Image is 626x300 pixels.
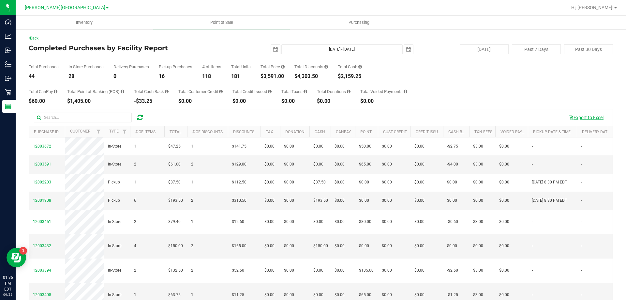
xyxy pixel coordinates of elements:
span: 2 [134,267,136,274]
span: $0.00 [499,143,509,150]
a: # of Discounts [192,130,223,134]
div: 28 [68,74,104,79]
div: $0.00 [360,99,407,104]
span: [DATE] 8:30 PM EDT [532,197,567,204]
span: $50.00 [359,143,371,150]
span: $0.00 [414,267,425,274]
span: $0.00 [359,243,369,249]
span: 2 [191,267,193,274]
span: $63.75 [168,292,181,298]
div: Total Discounts [294,65,328,69]
span: $0.00 [359,179,369,185]
div: Delivery Purchases [113,65,149,69]
span: $0.00 [473,179,483,185]
span: $3.00 [473,267,483,274]
inline-svg: Inventory [5,61,11,68]
p: 01:36 PM EDT [3,275,13,292]
span: 2 [191,243,193,249]
span: $0.00 [499,179,509,185]
div: -$33.25 [134,99,169,104]
span: $0.00 [284,267,294,274]
a: Tax [266,130,273,134]
span: $112.50 [232,179,246,185]
div: $3,591.00 [261,74,285,79]
span: $37.50 [313,179,326,185]
span: $0.00 [382,219,392,225]
div: Total Cash [338,65,362,69]
span: [PERSON_NAME][GEOGRAPHIC_DATA] [25,5,105,10]
a: Purchase ID [34,130,59,134]
span: $165.00 [232,243,246,249]
span: $0.00 [382,179,392,185]
span: 12003591 [33,162,51,166]
span: 2 [191,161,193,167]
div: $2,159.25 [338,74,362,79]
div: Total Cash Back [134,89,169,94]
span: 1 [191,179,193,185]
inline-svg: Analytics [5,33,11,39]
span: $0.00 [499,243,509,249]
span: $0.00 [313,292,323,298]
a: Customer [70,129,90,134]
span: $0.00 [284,161,294,167]
span: - [581,197,582,204]
a: Voided Payment [500,130,533,134]
span: 1 [191,219,193,225]
div: Total CanPay [29,89,57,94]
span: $141.75 [232,143,246,150]
a: # of Items [135,130,156,134]
div: $0.00 [317,99,350,104]
span: 12001908 [33,198,51,203]
div: Total Donations [317,89,350,94]
i: Sum of all round-up-to-next-dollar total price adjustments for all purchases in the date range. [347,89,350,94]
span: $0.00 [284,292,294,298]
span: $0.00 [264,219,275,225]
inline-svg: Reports [5,103,11,110]
div: Total Credit Issued [232,89,272,94]
span: $0.00 [284,197,294,204]
span: Purchasing [340,20,378,25]
span: -$1.25 [447,292,458,298]
div: 181 [231,74,251,79]
span: In-Store [108,267,121,274]
a: Inventory [16,16,153,29]
a: Back [29,36,38,40]
span: $0.00 [447,243,457,249]
p: 09/25 [3,292,13,297]
span: 2 [134,219,136,225]
span: $0.00 [473,243,483,249]
h4: Completed Purchases by Facility Report [29,44,223,52]
div: Total Purchases [29,65,59,69]
span: $0.00 [382,243,392,249]
span: $150.00 [313,243,328,249]
span: - [581,143,582,150]
span: $3.00 [473,219,483,225]
span: $0.00 [447,197,457,204]
span: In-Store [108,219,121,225]
div: # of Items [202,65,221,69]
span: $0.00 [335,243,345,249]
a: Cust Credit [383,130,407,134]
span: - [532,243,533,249]
span: $0.00 [313,143,323,150]
span: $0.00 [264,243,275,249]
span: 12002203 [33,180,51,184]
span: Hi, [PERSON_NAME]! [571,5,614,10]
span: -$2.75 [447,143,458,150]
span: - [532,292,533,298]
span: 12003432 [33,244,51,248]
span: $0.00 [335,197,345,204]
span: In-Store [108,143,121,150]
span: $0.00 [414,219,425,225]
span: - [532,219,533,225]
span: - [581,161,582,167]
div: Total Taxes [281,89,307,94]
span: $0.00 [382,292,392,298]
span: $0.00 [264,179,275,185]
span: 12003394 [33,268,51,273]
input: Search... [34,113,132,122]
div: In Store Purchases [68,65,104,69]
span: 1 [134,143,136,150]
span: -$0.60 [447,219,458,225]
span: - [581,292,582,298]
